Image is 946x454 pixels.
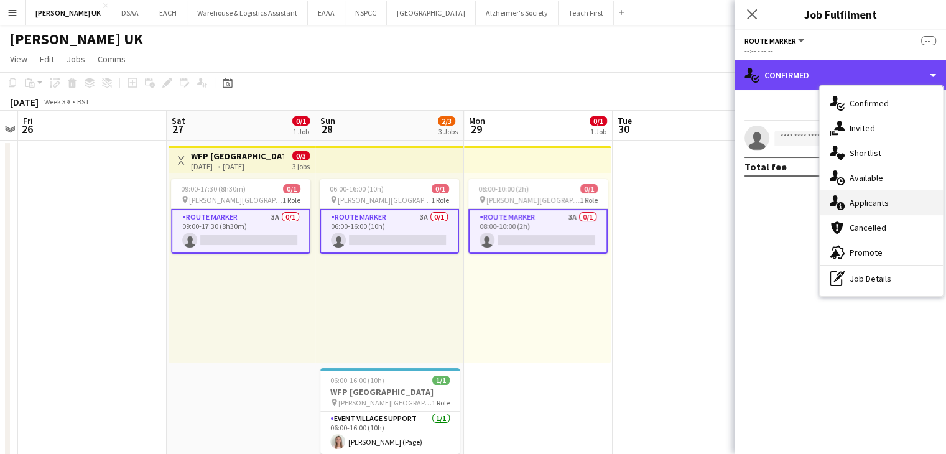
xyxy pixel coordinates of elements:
span: 2/3 [438,116,455,126]
app-job-card: 06:00-16:00 (10h)1/1WFP [GEOGRAPHIC_DATA] [PERSON_NAME][GEOGRAPHIC_DATA]1 RoleEvent Village Suppo... [320,368,460,454]
span: Sat [172,115,185,126]
button: Teach First [559,1,614,25]
span: Week 39 [41,97,72,106]
button: NSPCC [345,1,387,25]
button: Alzheimer's Society [476,1,559,25]
div: 3 jobs [292,160,310,171]
button: EACH [149,1,187,25]
span: 0/3 [292,151,310,160]
span: 29 [467,122,485,136]
div: Invited [820,116,943,141]
div: Confirmed [820,91,943,116]
div: Total fee [744,160,787,173]
div: --:-- - --:-- [744,46,936,55]
span: 28 [318,122,335,136]
h3: Job Fulfilment [735,6,946,22]
div: [DATE] → [DATE] [191,162,284,171]
app-card-role: Event Village Support1/106:00-16:00 (10h)[PERSON_NAME] (Page) [320,412,460,454]
a: View [5,51,32,67]
span: Mon [469,115,485,126]
a: Comms [93,51,131,67]
div: Job Details [820,266,943,291]
span: View [10,53,27,65]
span: 1 Role [282,195,300,205]
app-job-card: 09:00-17:30 (8h30m)0/1 [PERSON_NAME][GEOGRAPHIC_DATA]1 RoleRoute Marker3A0/109:00-17:30 (8h30m) [171,179,310,254]
button: [PERSON_NAME] UK [26,1,111,25]
span: Sun [320,115,335,126]
div: [DATE] [10,96,39,108]
div: Confirmed [735,60,946,90]
div: Promote [820,240,943,265]
span: Tue [618,115,632,126]
span: Route Marker [744,36,796,45]
span: Edit [40,53,54,65]
h3: WFP [GEOGRAPHIC_DATA] [320,386,460,397]
span: 06:00-16:00 (10h) [330,184,384,193]
span: Jobs [67,53,85,65]
span: 0/1 [292,116,310,126]
span: 1 Role [431,195,449,205]
span: Comms [98,53,126,65]
button: DSAA [111,1,149,25]
span: 0/1 [283,184,300,193]
div: 1 Job [590,127,606,136]
div: BST [77,97,90,106]
span: Fri [23,115,33,126]
button: Route Marker [744,36,806,45]
span: [PERSON_NAME][GEOGRAPHIC_DATA] [338,398,432,407]
span: 0/1 [432,184,449,193]
span: 08:00-10:00 (2h) [478,184,529,193]
div: 1 Job [293,127,309,136]
span: 0/1 [580,184,598,193]
a: Jobs [62,51,90,67]
a: Edit [35,51,59,67]
span: 09:00-17:30 (8h30m) [181,184,246,193]
h1: [PERSON_NAME] UK [10,30,143,49]
app-job-card: 06:00-16:00 (10h)0/1 [PERSON_NAME][GEOGRAPHIC_DATA]1 RoleRoute Marker3A0/106:00-16:00 (10h) [320,179,459,254]
div: Applicants [820,190,943,215]
div: 3 Jobs [438,127,458,136]
span: [PERSON_NAME][GEOGRAPHIC_DATA] [486,195,580,205]
span: 27 [170,122,185,136]
span: 1/1 [432,376,450,385]
div: Available [820,165,943,190]
app-card-role: Route Marker3A0/106:00-16:00 (10h) [320,209,459,254]
span: 1 Role [432,398,450,407]
span: 1 Role [580,195,598,205]
span: 26 [21,122,33,136]
app-job-card: 08:00-10:00 (2h)0/1 [PERSON_NAME][GEOGRAPHIC_DATA]1 RoleRoute Marker3A0/108:00-10:00 (2h) [468,179,608,254]
span: -- [921,36,936,45]
app-card-role: Route Marker3A0/108:00-10:00 (2h) [468,209,608,254]
div: Shortlist [820,141,943,165]
span: 06:00-16:00 (10h) [330,376,384,385]
span: [PERSON_NAME][GEOGRAPHIC_DATA] [189,195,282,205]
button: EAAA [308,1,345,25]
button: [GEOGRAPHIC_DATA] [387,1,476,25]
span: 0/1 [590,116,607,126]
h3: WFP [GEOGRAPHIC_DATA] [191,151,284,162]
button: Warehouse & Logistics Assistant [187,1,308,25]
span: [PERSON_NAME][GEOGRAPHIC_DATA] [338,195,431,205]
div: Cancelled [820,215,943,240]
app-card-role: Route Marker3A0/109:00-17:30 (8h30m) [171,209,310,254]
span: 30 [616,122,632,136]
